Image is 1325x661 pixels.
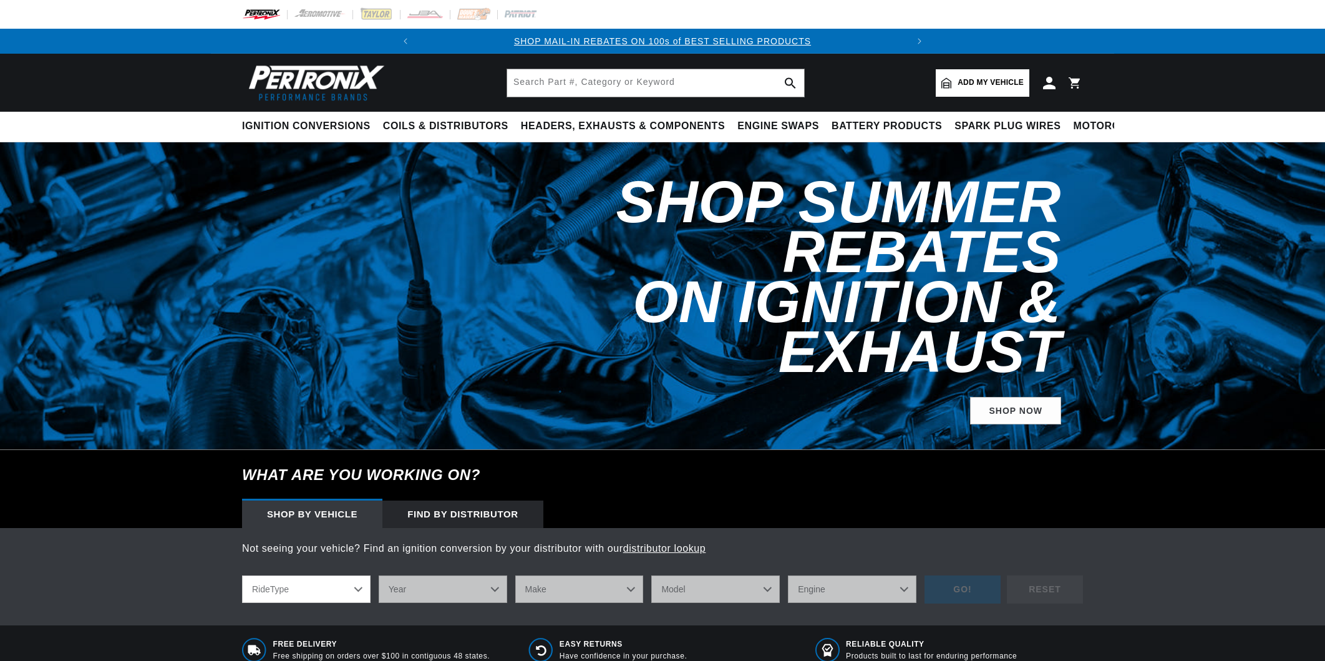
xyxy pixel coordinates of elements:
div: Announcement [418,34,908,48]
button: Translation missing: en.sections.announcements.previous_announcement [393,29,418,54]
select: Engine [788,575,916,603]
img: Pertronix [242,61,386,104]
button: search button [777,69,804,97]
span: Add my vehicle [958,77,1024,89]
summary: Battery Products [825,112,948,141]
span: Free Delivery [273,639,490,650]
summary: Motorcycle [1067,112,1154,141]
span: Engine Swaps [737,120,819,133]
span: Motorcycle [1074,120,1148,133]
summary: Ignition Conversions [242,112,377,141]
select: RideType [242,575,371,603]
input: Search Part #, Category or Keyword [507,69,804,97]
select: Year [379,575,507,603]
span: Easy Returns [560,639,687,650]
h6: What are you working on? [211,450,1114,500]
a: SHOP NOW [970,397,1061,425]
span: Spark Plug Wires [954,120,1060,133]
div: 1 of 2 [418,34,908,48]
summary: Headers, Exhausts & Components [515,112,731,141]
span: Headers, Exhausts & Components [521,120,725,133]
select: Model [651,575,780,603]
span: RELIABLE QUALITY [846,639,1017,650]
summary: Spark Plug Wires [948,112,1067,141]
summary: Coils & Distributors [377,112,515,141]
button: Translation missing: en.sections.announcements.next_announcement [907,29,932,54]
summary: Engine Swaps [731,112,825,141]
span: Coils & Distributors [383,120,508,133]
span: Battery Products [832,120,942,133]
h2: Shop Summer Rebates on Ignition & Exhaust [528,177,1061,377]
a: Add my vehicle [936,69,1029,97]
p: Not seeing your vehicle? Find an ignition conversion by your distributor with our [242,541,1083,557]
div: Shop by vehicle [242,501,382,528]
slideshow-component: Translation missing: en.sections.announcements.announcement_bar [211,29,1114,54]
span: Ignition Conversions [242,120,371,133]
div: Find by Distributor [382,501,543,528]
select: Make [515,575,644,603]
a: SHOP MAIL-IN REBATES ON 100s of BEST SELLING PRODUCTS [514,36,811,46]
a: distributor lookup [623,543,706,554]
